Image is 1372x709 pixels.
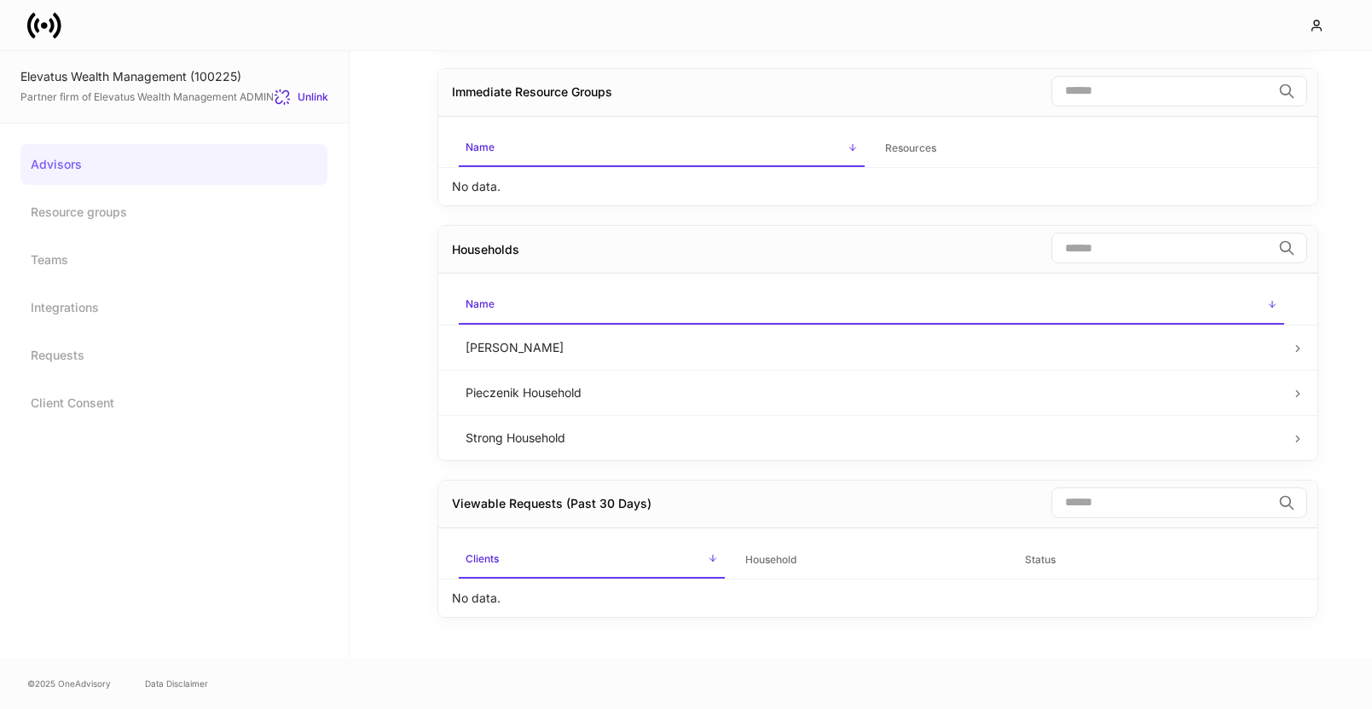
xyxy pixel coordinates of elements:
[1018,543,1284,578] span: Status
[94,90,274,103] a: Elevatus Wealth Management ADMIN
[459,287,1284,324] span: Name
[452,415,1291,460] td: Strong Household
[466,139,495,155] h6: Name
[1025,551,1056,568] h6: Status
[878,131,1284,166] span: Resources
[145,677,208,690] a: Data Disclaimer
[20,192,327,233] a: Resource groups
[20,383,327,424] a: Client Consent
[452,178,501,195] p: No data.
[274,89,328,106] button: Unlink
[452,241,519,258] div: Households
[20,239,327,280] a: Teams
[452,84,612,101] div: Immediate Resource Groups
[738,543,1004,578] span: Household
[452,370,1291,415] td: Pieczenik Household
[459,130,865,167] span: Name
[27,677,111,690] span: © 2025 OneAdvisory
[745,551,796,568] h6: Household
[452,495,651,512] div: Viewable Requests (Past 30 Days)
[452,325,1291,370] td: [PERSON_NAME]
[466,296,495,312] h6: Name
[452,590,501,607] p: No data.
[20,287,327,328] a: Integrations
[459,542,725,579] span: Clients
[20,90,274,104] span: Partner firm of
[20,144,327,185] a: Advisors
[885,140,936,156] h6: Resources
[466,550,499,567] h6: Clients
[20,68,328,85] div: Elevatus Wealth Management (100225)
[20,335,327,376] a: Requests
